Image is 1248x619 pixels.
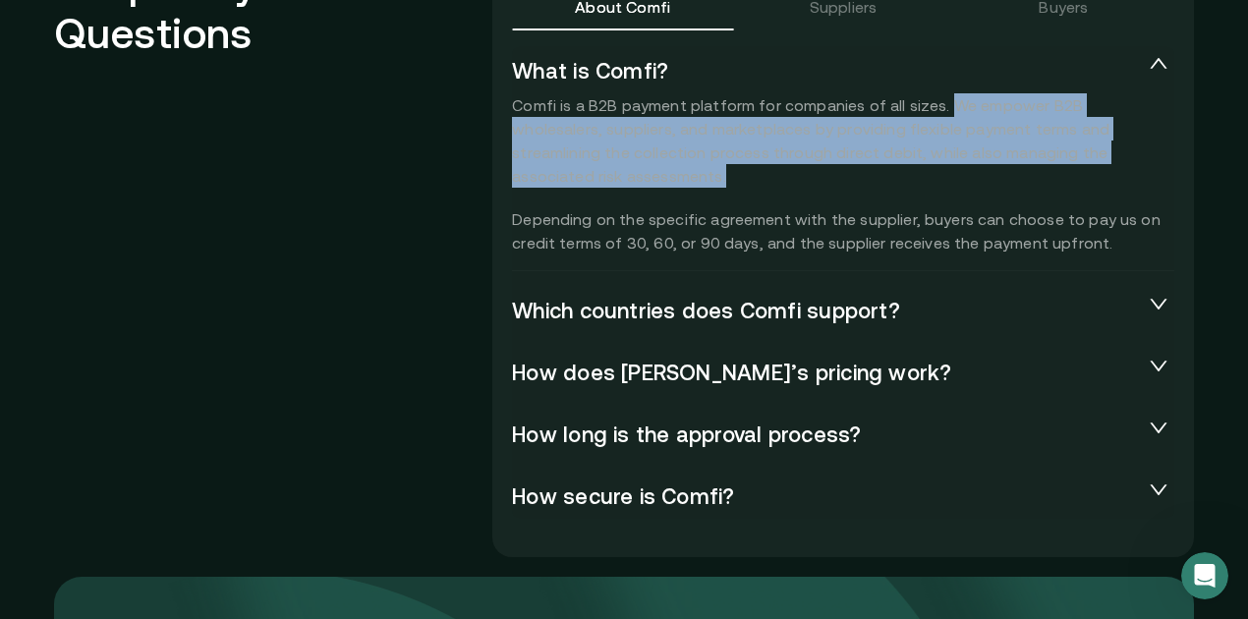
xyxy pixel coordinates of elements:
[512,46,1174,93] div: What is Comfi?
[1147,54,1170,74] span: expanded
[1147,418,1170,437] span: collapsed
[512,58,1143,82] span: What is Comfi?
[512,410,1174,457] div: How long is the approval process?
[1181,552,1228,599] iframe: Intercom live chat
[512,298,1143,321] span: Which countries does Comfi support?
[1147,294,1170,313] span: collapsed
[512,483,1143,507] span: How secure is Comfi?
[1147,356,1170,375] span: collapsed
[1147,479,1170,499] span: collapsed
[512,422,1143,445] span: How long is the approval process?
[512,360,1143,383] span: How does [PERSON_NAME]’s pricing work?
[512,348,1174,395] div: How does [PERSON_NAME]’s pricing work?
[512,286,1174,333] div: Which countries does Comfi support?
[512,93,1174,254] p: Comfi is a B2B payment platform for companies of all sizes. We empower B2B wholesalers, suppliers...
[512,472,1174,519] div: How secure is Comfi?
